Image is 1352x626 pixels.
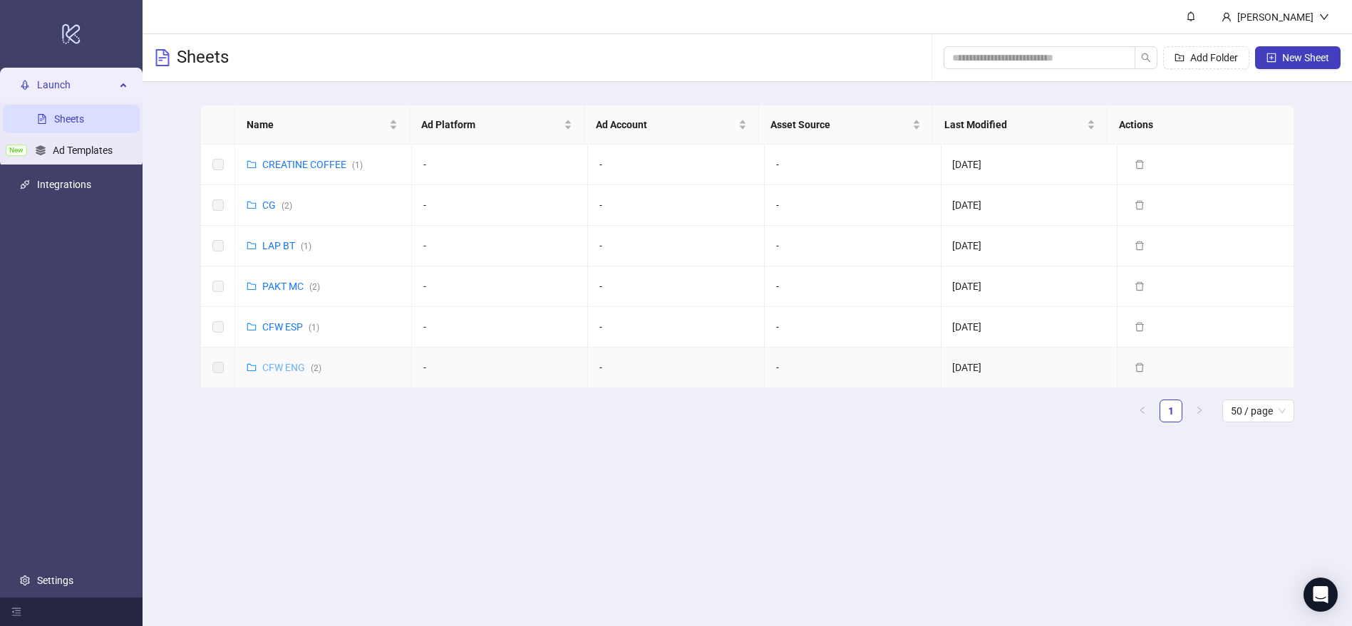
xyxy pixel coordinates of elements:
[941,226,1118,266] td: [DATE]
[20,80,30,90] span: rocket
[1175,53,1185,63] span: folder-add
[177,46,229,69] h3: Sheets
[247,322,257,332] span: folder
[1160,400,1182,422] a: 1
[262,321,319,333] a: CFW ESP(1)
[765,348,941,388] td: -
[1135,281,1145,291] span: delete
[37,179,91,190] a: Integrations
[412,266,589,307] td: -
[588,226,765,266] td: -
[1131,400,1154,422] button: left
[282,201,292,211] span: ( 2 )
[301,241,311,251] span: ( 1 )
[53,145,113,156] a: Ad Templates
[262,240,311,251] a: LAP BT(1)
[247,160,257,169] span: folder
[37,71,115,99] span: Launch
[1188,400,1211,422] li: Next Page
[262,362,321,373] a: CFW ENG(2)
[247,200,257,210] span: folder
[1231,400,1286,422] span: 50 / page
[1135,160,1145,169] span: delete
[588,307,765,348] td: -
[410,105,584,145] th: Ad Platform
[588,266,765,307] td: -
[54,113,84,125] a: Sheets
[1282,52,1329,63] span: New Sheet
[247,117,386,132] span: Name
[1195,406,1204,414] span: right
[154,49,171,66] span: file-text
[1186,11,1196,21] span: bell
[933,105,1108,145] th: Last Modified
[309,323,319,333] span: ( 1 )
[588,185,765,226] td: -
[1190,52,1238,63] span: Add Folder
[1135,200,1145,210] span: delete
[584,105,759,145] th: Ad Account
[759,105,934,145] th: Asset Source
[412,185,589,226] td: -
[941,145,1118,185] td: [DATE]
[1304,578,1338,612] div: Open Intercom Messenger
[1131,400,1154,422] li: Previous Page
[412,307,589,348] td: -
[262,281,320,292] a: PAKT MC(2)
[247,241,257,251] span: folder
[352,160,363,170] span: ( 1 )
[941,348,1118,388] td: [DATE]
[1188,400,1211,422] button: right
[765,145,941,185] td: -
[311,363,321,373] span: ( 2 )
[309,282,320,292] span: ( 2 )
[941,266,1118,307] td: [DATE]
[235,105,410,145] th: Name
[412,226,589,266] td: -
[1163,46,1249,69] button: Add Folder
[941,307,1118,348] td: [DATE]
[1222,12,1232,22] span: user
[11,607,21,617] span: menu-fold
[765,185,941,226] td: -
[412,348,589,388] td: -
[262,159,363,170] a: CREATINE COFFEE(1)
[412,145,589,185] td: -
[1255,46,1341,69] button: New Sheet
[765,226,941,266] td: -
[1319,12,1329,22] span: down
[37,575,73,586] a: Settings
[247,281,257,291] span: folder
[1266,53,1276,63] span: plus-square
[1222,400,1294,422] div: Page Size
[770,117,910,132] span: Asset Source
[944,117,1084,132] span: Last Modified
[588,348,765,388] td: -
[765,307,941,348] td: -
[596,117,736,132] span: Ad Account
[1135,241,1145,251] span: delete
[588,145,765,185] td: -
[941,185,1118,226] td: [DATE]
[1141,53,1151,63] span: search
[1232,9,1319,25] div: [PERSON_NAME]
[765,266,941,307] td: -
[1108,105,1282,145] th: Actions
[262,199,292,211] a: CG(2)
[1135,362,1145,372] span: delete
[247,362,257,372] span: folder
[421,117,561,132] span: Ad Platform
[1135,322,1145,332] span: delete
[1160,400,1182,422] li: 1
[1138,406,1147,414] span: left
